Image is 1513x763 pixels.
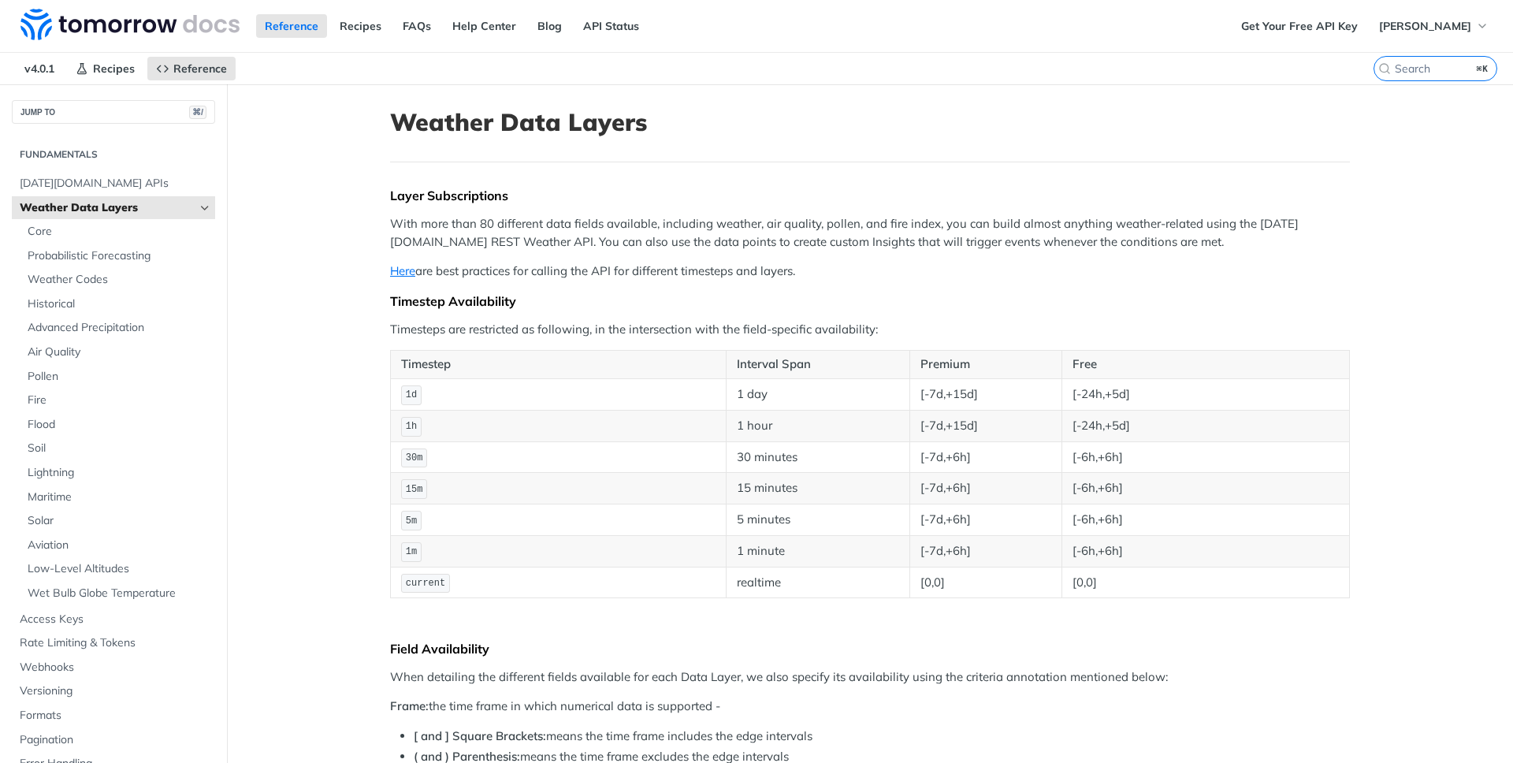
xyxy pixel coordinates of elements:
[173,61,227,76] span: Reference
[726,535,909,567] td: 1 minute
[20,268,215,292] a: Weather Codes
[390,188,1350,203] div: Layer Subscriptions
[414,728,1350,746] li: means the time frame includes the edge intervals
[20,220,215,244] a: Core
[390,262,1350,281] p: are best practices for calling the API for different timesteps and layers.
[12,147,215,162] h2: Fundamentals
[1061,535,1349,567] td: [-6h,+6h]
[20,9,240,40] img: Tomorrow.io Weather API Docs
[28,465,211,481] span: Lightning
[406,421,417,432] span: 1h
[28,513,211,529] span: Solar
[910,410,1062,441] td: [-7d,+15d]
[1379,19,1471,33] span: [PERSON_NAME]
[20,683,211,699] span: Versioning
[28,224,211,240] span: Core
[391,351,727,379] th: Timestep
[67,57,143,80] a: Recipes
[726,351,909,379] th: Interval Span
[910,351,1062,379] th: Premium
[394,14,440,38] a: FAQs
[20,292,215,316] a: Historical
[406,484,423,495] span: 15m
[256,14,327,38] a: Reference
[390,641,1350,657] div: Field Availability
[910,378,1062,410] td: [-7d,+15d]
[28,393,211,408] span: Fire
[390,108,1350,136] h1: Weather Data Layers
[189,106,206,119] span: ⌘/
[406,578,445,589] span: current
[726,567,909,598] td: realtime
[726,504,909,536] td: 5 minutes
[28,272,211,288] span: Weather Codes
[390,215,1350,251] p: With more than 80 different data fields available, including weather, air quality, pollen, and fi...
[28,417,211,433] span: Flood
[390,263,415,278] a: Here
[444,14,525,38] a: Help Center
[20,200,195,216] span: Weather Data Layers
[28,538,211,553] span: Aviation
[12,728,215,752] a: Pagination
[147,57,236,80] a: Reference
[28,489,211,505] span: Maritime
[390,668,1350,687] p: When detailing the different fields available for each Data Layer, we also specify its availabili...
[28,561,211,577] span: Low-Level Altitudes
[20,708,211,724] span: Formats
[93,61,135,76] span: Recipes
[20,486,215,509] a: Maritime
[20,244,215,268] a: Probabilistic Forecasting
[1378,62,1391,75] svg: Search
[20,612,211,627] span: Access Keys
[1061,473,1349,504] td: [-6h,+6h]
[28,441,211,456] span: Soil
[390,698,429,713] strong: Frame:
[406,546,417,557] span: 1m
[20,534,215,557] a: Aviation
[414,728,546,743] strong: [ and ] Square Brackets:
[12,172,215,195] a: [DATE][DOMAIN_NAME] APIs
[20,557,215,581] a: Low-Level Altitudes
[726,473,909,504] td: 15 minutes
[28,369,211,385] span: Pollen
[390,293,1350,309] div: Timestep Availability
[199,202,211,214] button: Hide subpages for Weather Data Layers
[20,660,211,676] span: Webhooks
[1232,14,1366,38] a: Get Your Free API Key
[20,365,215,389] a: Pollen
[20,635,211,651] span: Rate Limiting & Tokens
[20,389,215,412] a: Fire
[20,413,215,437] a: Flood
[910,567,1062,598] td: [0,0]
[20,509,215,533] a: Solar
[1061,378,1349,410] td: [-24h,+5d]
[12,608,215,631] a: Access Keys
[20,341,215,364] a: Air Quality
[1473,61,1493,76] kbd: ⌘K
[20,316,215,340] a: Advanced Precipitation
[726,410,909,441] td: 1 hour
[20,582,215,605] a: Wet Bulb Globe Temperature
[1061,441,1349,473] td: [-6h,+6h]
[12,631,215,655] a: Rate Limiting & Tokens
[390,321,1350,339] p: Timesteps are restricted as following, in the intersection with the field-specific availability:
[28,344,211,360] span: Air Quality
[406,452,423,463] span: 30m
[910,535,1062,567] td: [-7d,+6h]
[28,320,211,336] span: Advanced Precipitation
[910,441,1062,473] td: [-7d,+6h]
[1370,14,1497,38] button: [PERSON_NAME]
[529,14,571,38] a: Blog
[406,515,417,527] span: 5m
[12,100,215,124] button: JUMP TO⌘/
[28,248,211,264] span: Probabilistic Forecasting
[574,14,648,38] a: API Status
[28,296,211,312] span: Historical
[12,704,215,728] a: Formats
[910,504,1062,536] td: [-7d,+6h]
[12,656,215,679] a: Webhooks
[1061,567,1349,598] td: [0,0]
[12,679,215,703] a: Versioning
[16,57,63,80] span: v4.0.1
[20,461,215,485] a: Lightning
